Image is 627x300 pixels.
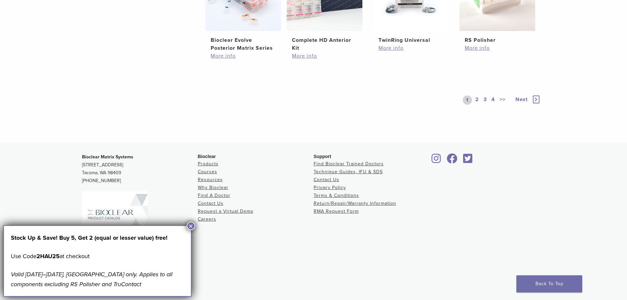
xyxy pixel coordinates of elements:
div: ©2025 Bioclear [82,282,545,289]
a: Technique Guides, IFU & SDS [314,169,383,175]
a: 1 [463,95,472,105]
a: Products [198,161,219,167]
img: Bioclear [82,191,148,277]
em: Valid [DATE]–[DATE], [GEOGRAPHIC_DATA] only. Applies to all components excluding RS Polisher and ... [11,271,172,288]
a: Contact Us [198,201,223,206]
h2: Complete HD Anterior Kit [292,36,357,52]
a: 3 [482,95,488,105]
a: Find A Doctor [198,193,230,198]
a: Bioclear [461,157,475,164]
a: Request a Virtual Demo [198,208,253,214]
span: Bioclear [198,154,216,159]
strong: 2HAU25 [37,253,60,260]
a: Return/Repair/Warranty Information [314,201,396,206]
p: [STREET_ADDRESS] Tacoma, WA 98409 [PHONE_NUMBER] [82,153,198,185]
a: 4 [490,95,496,105]
a: Why Bioclear [198,185,228,190]
a: Resources [198,177,223,182]
strong: Bioclear Matrix Systems [82,154,133,160]
span: Support [314,154,331,159]
a: 2 [474,95,480,105]
a: Contact Us [314,177,339,182]
a: Find Bioclear Trained Doctors [314,161,384,167]
p: Use Code at checkout [11,251,184,261]
a: More info [379,44,444,52]
h2: TwinRing Universal [379,36,444,44]
a: More info [211,52,276,60]
a: RMA Request Form [314,208,359,214]
a: Bioclear [445,157,460,164]
h2: Bioclear Evolve Posterior Matrix Series [211,36,276,52]
a: Courses [198,169,217,175]
a: More info [292,52,357,60]
strong: Stock Up & Save! Buy 5, Get 2 (equal or lesser value) free! [11,234,168,241]
h2: RS Polisher [465,36,530,44]
a: Privacy Policy [314,185,346,190]
a: >> [498,95,507,105]
a: Bioclear [430,157,443,164]
a: More info [465,44,530,52]
span: Next [515,96,528,103]
button: Close [187,222,195,230]
a: Terms & Conditions [314,193,359,198]
a: Back To Top [516,275,582,292]
a: Careers [198,216,216,222]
